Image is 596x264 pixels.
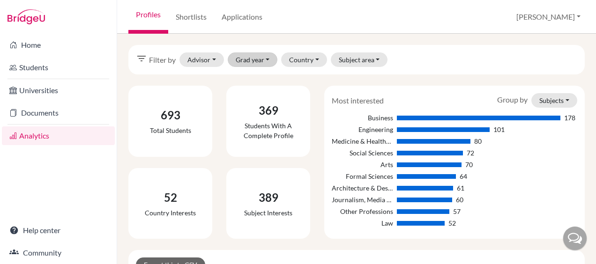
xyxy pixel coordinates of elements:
div: 80 [474,136,482,146]
div: 57 [453,206,461,216]
button: Subject area [331,52,388,67]
div: Business [332,113,393,123]
button: Country [281,52,327,67]
div: Arts [332,160,393,169]
a: Help center [2,221,115,240]
div: Formal Sciences [332,171,393,181]
div: Group by [490,93,584,108]
div: Architecture & Design [332,183,393,193]
button: Subjects [531,93,577,108]
div: Total students [150,125,191,135]
div: 52 [145,189,196,206]
div: 64 [460,171,467,181]
div: 101 [493,125,505,134]
a: Documents [2,103,115,122]
button: Grad year [228,52,278,67]
div: Subject interests [244,208,292,218]
a: Analytics [2,126,115,145]
span: Filter by [149,54,176,66]
div: Engineering [332,125,393,134]
a: Community [2,243,115,262]
div: Law [332,218,393,228]
div: Medicine & Healthcare [332,136,393,146]
span: Help [21,7,40,15]
div: 369 [234,102,303,119]
div: Most interested [325,95,391,106]
i: filter_list [136,53,147,64]
div: 389 [244,189,292,206]
button: Advisor [179,52,224,67]
img: Bridge-U [7,9,45,24]
div: 178 [564,113,575,123]
div: Students with a complete profile [234,121,303,140]
div: Social Sciences [332,148,393,158]
a: Universities [2,81,115,100]
button: [PERSON_NAME] [512,8,585,26]
a: Home [2,36,115,54]
div: 72 [467,148,474,158]
div: 52 [448,218,456,228]
div: Journalism, Media Studies & Communication [332,195,393,205]
div: Country interests [145,208,196,218]
div: 70 [465,160,473,169]
div: 60 [456,195,463,205]
div: 61 [457,183,464,193]
a: Students [2,58,115,77]
div: 693 [150,107,191,124]
div: Other Professions [332,206,393,216]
